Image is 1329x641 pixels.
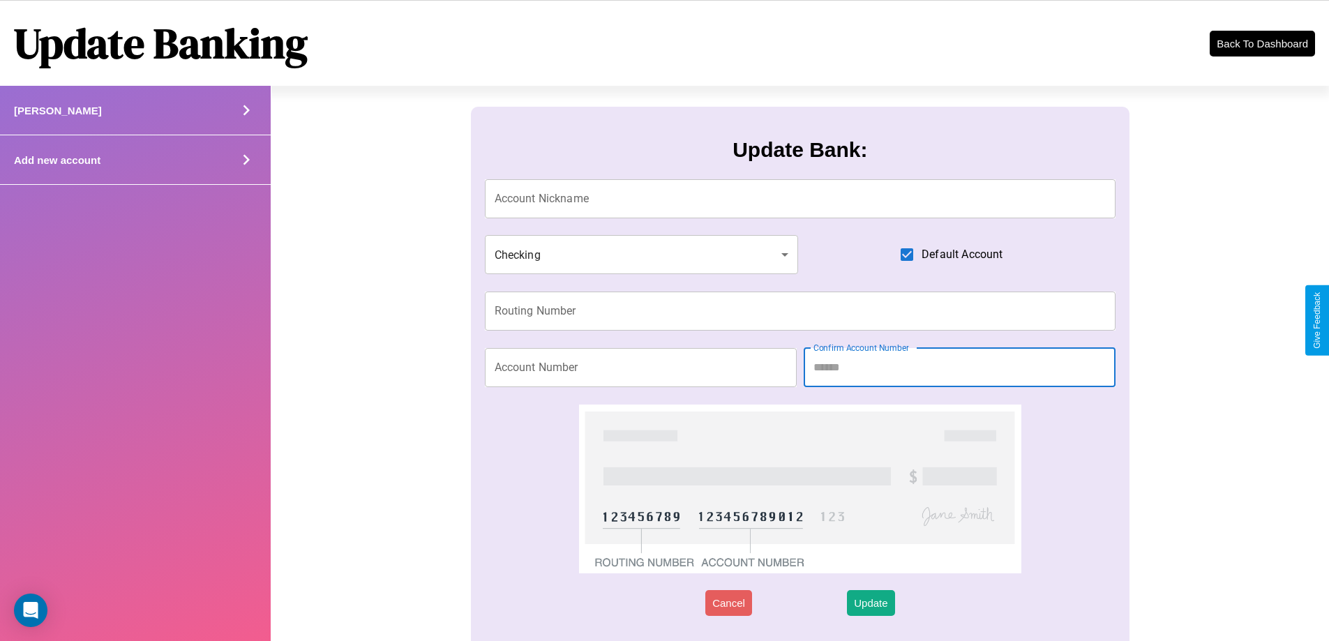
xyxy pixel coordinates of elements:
[14,594,47,627] div: Open Intercom Messenger
[733,138,867,162] h3: Update Bank:
[1210,31,1315,56] button: Back To Dashboard
[813,342,909,354] label: Confirm Account Number
[847,590,894,616] button: Update
[922,246,1003,263] span: Default Account
[1312,292,1322,349] div: Give Feedback
[579,405,1021,573] img: check
[14,105,102,116] h4: [PERSON_NAME]
[14,154,100,166] h4: Add new account
[14,15,308,72] h1: Update Banking
[705,590,752,616] button: Cancel
[485,235,799,274] div: Checking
